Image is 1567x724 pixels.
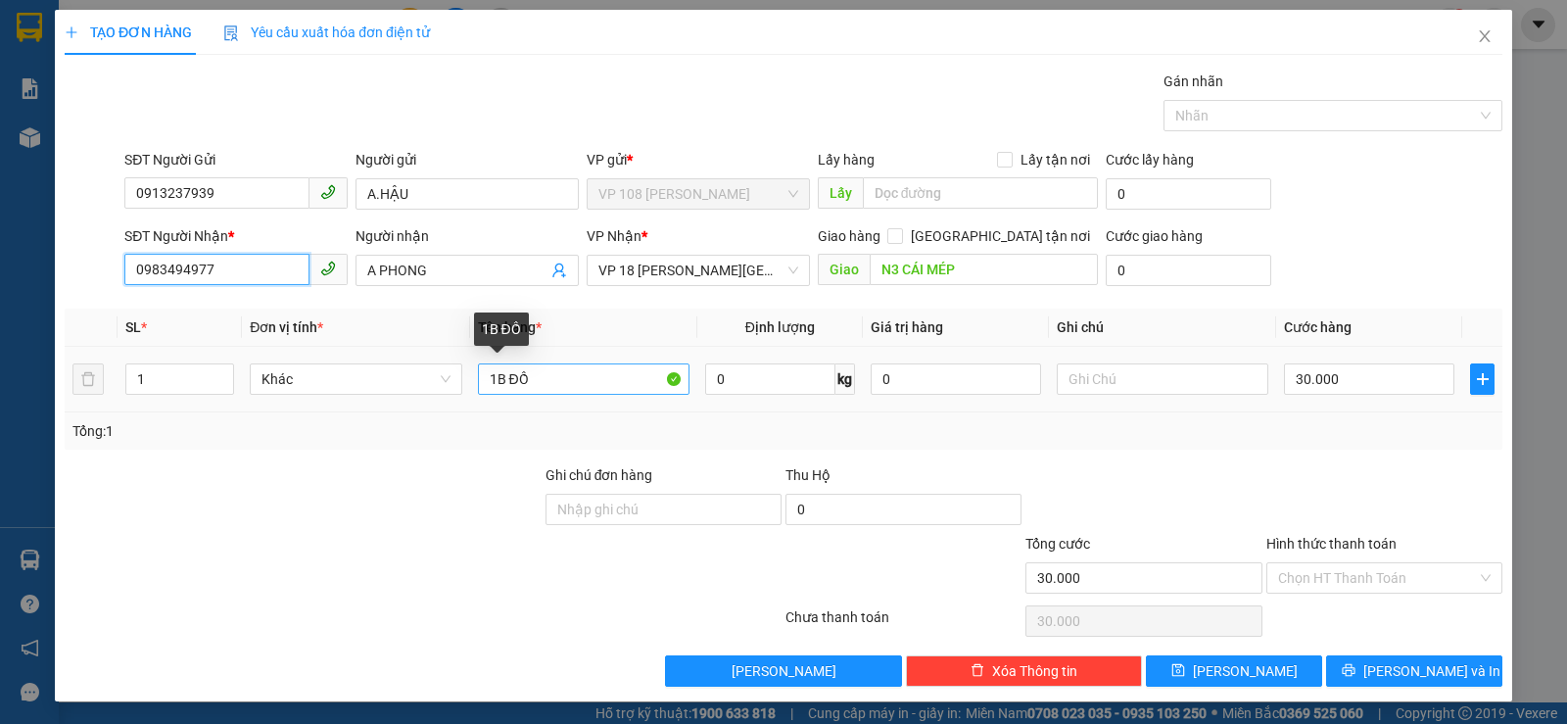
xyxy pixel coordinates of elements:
[65,24,192,40] span: TẠO ĐƠN HÀNG
[474,313,529,346] div: 1B ĐỒ
[1106,255,1271,286] input: Cước giao hàng
[1266,536,1397,552] label: Hình thức thanh toán
[1471,371,1494,387] span: plus
[187,111,345,138] div: 0906392960
[992,660,1077,682] span: Xóa Thông tin
[870,254,1099,285] input: Dọc đường
[1363,660,1500,682] span: [PERSON_NAME] và In
[871,363,1041,395] input: 0
[478,363,689,395] input: VD: Bàn, Ghế
[1171,663,1185,679] span: save
[215,138,303,172] span: VP184
[818,177,863,209] span: Lấy
[783,606,1023,641] div: Chưa thanh toán
[1163,73,1223,89] label: Gán nhãn
[124,225,348,247] div: SĐT Người Nhận
[835,363,855,395] span: kg
[903,225,1098,247] span: [GEOGRAPHIC_DATA] tận nơi
[356,225,579,247] div: Người nhận
[1342,663,1355,679] span: printer
[1457,10,1512,65] button: Close
[1477,28,1493,44] span: close
[223,24,430,40] span: Yêu cầu xuất hóa đơn điện tử
[546,467,653,483] label: Ghi chú đơn hàng
[72,363,104,395] button: delete
[785,467,831,483] span: Thu Hộ
[187,17,345,87] div: VP 184 [PERSON_NAME] - HCM
[546,494,782,525] input: Ghi chú đơn hàng
[598,256,798,285] span: VP 18 Nguyễn Thái Bình - Quận 1
[745,319,815,335] span: Định lượng
[1106,152,1194,168] label: Cước lấy hàng
[478,319,542,335] span: Tên hàng
[1057,363,1268,395] input: Ghi Chú
[1146,655,1322,687] button: save[PERSON_NAME]
[356,149,579,170] div: Người gửi
[665,655,901,687] button: [PERSON_NAME]
[17,64,173,87] div: CHÚ TRƯỜNG
[551,263,567,278] span: user-add
[732,660,836,682] span: [PERSON_NAME]
[223,25,239,41] img: icon
[1193,660,1298,682] span: [PERSON_NAME]
[72,420,606,442] div: Tổng: 1
[598,179,798,209] span: VP 108 Lê Hồng Phong - Vũng Tàu
[17,87,173,115] div: 0933224212
[818,254,870,285] span: Giao
[1326,655,1502,687] button: printer[PERSON_NAME] và In
[971,663,984,679] span: delete
[17,17,173,64] div: VP 108 [PERSON_NAME]
[125,319,141,335] span: SL
[65,25,78,39] span: plus
[587,228,641,244] span: VP Nhận
[261,364,450,394] span: Khác
[187,87,345,111] div: CHỊ NHI
[1013,149,1098,170] span: Lấy tận nơi
[587,149,810,170] div: VP gửi
[863,177,1099,209] input: Dọc đường
[320,261,336,276] span: phone
[818,152,875,168] span: Lấy hàng
[1106,228,1203,244] label: Cước giao hàng
[1284,319,1352,335] span: Cước hàng
[1106,178,1271,210] input: Cước lấy hàng
[1025,536,1090,552] span: Tổng cước
[187,19,234,39] span: Nhận:
[818,228,880,244] span: Giao hàng
[320,184,336,200] span: phone
[1470,363,1495,395] button: plus
[906,655,1142,687] button: deleteXóa Thông tin
[250,319,323,335] span: Đơn vị tính
[1049,309,1276,347] th: Ghi chú
[17,19,47,39] span: Gửi:
[124,149,348,170] div: SĐT Người Gửi
[871,319,943,335] span: Giá trị hàng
